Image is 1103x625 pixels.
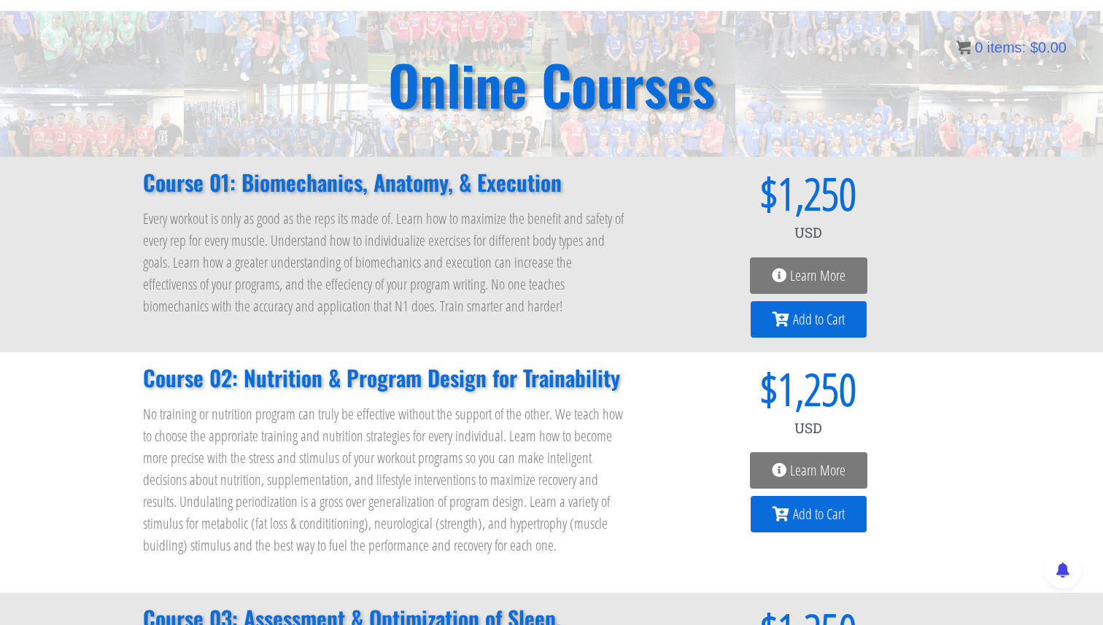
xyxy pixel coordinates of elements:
span: 0 [975,39,983,55]
div: USD [657,411,960,446]
p: Every workout is only as good as the reps its made of. Learn how to maximize the benefit and safe... [143,208,627,317]
img: icon11.png [956,40,971,55]
span: $ [657,171,778,215]
span: Add to Cart [793,312,845,327]
h2: Online Courses [388,57,715,112]
a: Add to Cart [751,301,867,338]
span: 1,250 [778,171,856,215]
span: Learn More [790,463,845,478]
span: items: [987,39,1026,55]
div: USD [657,215,960,250]
bdi: 0.00 [1030,39,1067,55]
span: Add to Cart [793,507,845,521]
h2: Course 02: Nutrition & Program Design for Trainability [143,367,627,389]
span: Learn More [790,268,845,283]
a: Learn More [750,452,867,489]
a: Add to Cart [751,496,867,532]
span: 1,250 [778,367,856,411]
a: 0 items: $0.00 [956,39,1067,55]
h2: Course 01: Biomechanics, Anatomy, & Execution [143,171,627,193]
p: No training or nutrition program can truly be effective without the support of the other. We teac... [143,403,627,556]
span: $ [1030,39,1038,55]
span: $ [657,367,778,411]
a: Learn More [750,257,867,294]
